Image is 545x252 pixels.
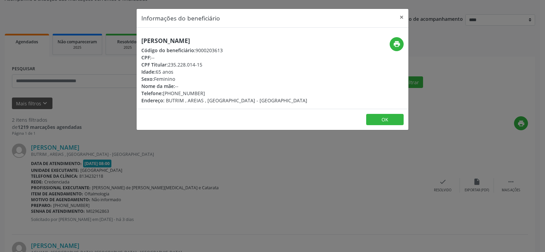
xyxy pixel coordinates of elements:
[141,83,307,90] div: --
[141,61,168,68] span: CPF Titular:
[141,90,163,97] span: Telefone:
[390,37,404,51] button: print
[141,69,156,75] span: Idade:
[141,61,307,68] div: 235.228.014-15
[141,68,307,75] div: 65 anos
[141,97,165,104] span: Endereço:
[141,83,175,89] span: Nome da mãe:
[395,9,408,26] button: Close
[141,47,196,54] span: Código do beneficiário:
[141,54,151,61] span: CPF:
[141,47,307,54] div: 9000203613
[141,90,307,97] div: [PHONE_NUMBER]
[141,37,307,44] h5: [PERSON_NAME]
[141,54,307,61] div: --
[141,75,307,83] div: Feminino
[141,14,220,23] h5: Informações do beneficiário
[366,114,404,125] button: OK
[166,97,307,104] span: BUTRIM , AREIAS , [GEOGRAPHIC_DATA] - [GEOGRAPHIC_DATA]
[141,76,154,82] span: Sexo:
[393,40,401,48] i: print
